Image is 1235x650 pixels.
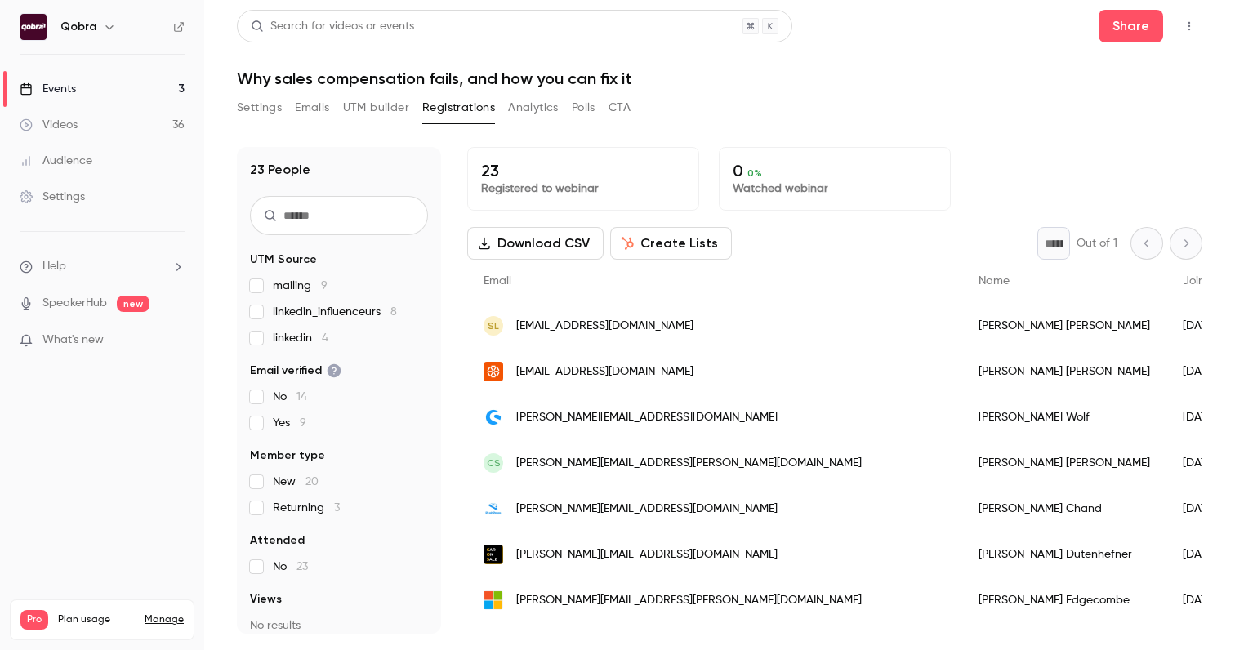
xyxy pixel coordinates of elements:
div: [PERSON_NAME] [PERSON_NAME] [962,349,1166,394]
span: 23 [296,561,308,572]
span: Returning [273,500,340,516]
span: 4 [322,332,328,344]
span: New [273,474,319,490]
span: What's new [42,332,104,349]
span: No [273,389,307,405]
h6: Qobra [60,19,96,35]
span: 9 [321,280,328,292]
span: mailing [273,278,328,294]
span: new [117,296,149,312]
div: [PERSON_NAME] Edgecombe [962,577,1166,623]
button: UTM builder [343,95,409,121]
span: linkedin [273,330,328,346]
span: [PERSON_NAME][EMAIL_ADDRESS][DOMAIN_NAME] [516,546,778,563]
div: [PERSON_NAME] [PERSON_NAME] [962,303,1166,349]
span: [EMAIL_ADDRESS][DOMAIN_NAME] [516,363,693,381]
a: Manage [145,613,184,626]
div: Settings [20,189,85,205]
h1: Why sales compensation fails, and how you can fix it [237,69,1202,88]
span: [PERSON_NAME][EMAIL_ADDRESS][DOMAIN_NAME] [516,409,778,426]
span: Email verified [250,363,341,379]
span: Member type [250,447,325,464]
div: [PERSON_NAME] Chand [962,486,1166,532]
button: Emails [295,95,329,121]
span: CS [487,456,501,470]
span: 3 [334,502,340,514]
button: Download CSV [467,227,604,260]
img: Qobra [20,14,47,40]
span: UTM Source [250,252,317,268]
p: No results [250,617,428,634]
a: SpeakerHub [42,295,107,312]
button: Share [1099,10,1163,42]
span: 8 [390,306,397,318]
span: [EMAIL_ADDRESS][DOMAIN_NAME] [516,318,693,335]
span: 0 % [747,167,762,179]
span: Plan usage [58,613,135,626]
span: Join date [1183,275,1233,287]
span: 20 [305,476,319,487]
p: 0 [733,161,937,180]
img: shopware.com [484,407,503,427]
p: Out of 1 [1077,235,1117,252]
img: kpler.com [484,362,503,381]
span: [PERSON_NAME][EMAIL_ADDRESS][DOMAIN_NAME] [516,501,778,518]
div: Search for videos or events [251,18,414,35]
div: Audience [20,153,92,169]
span: No [273,559,308,575]
li: help-dropdown-opener [20,258,185,275]
p: 23 [481,161,685,180]
button: CTA [609,95,631,121]
span: Yes [273,415,306,431]
span: 14 [296,391,307,403]
button: Registrations [422,95,495,121]
div: [PERSON_NAME] Dutenhefner [962,532,1166,577]
p: Registered to webinar [481,180,685,197]
button: Polls [572,95,595,121]
span: [PERSON_NAME][EMAIL_ADDRESS][PERSON_NAME][DOMAIN_NAME] [516,455,862,472]
img: pushpress.com [484,499,503,519]
span: Pro [20,610,48,630]
span: Help [42,258,66,275]
span: Name [979,275,1010,287]
span: linkedin_influenceurs [273,304,397,320]
button: Analytics [508,95,559,121]
img: outlook.com [484,590,503,610]
div: Videos [20,117,78,133]
div: Events [20,81,76,97]
span: 9 [300,417,306,429]
p: Watched webinar [733,180,937,197]
div: [PERSON_NAME] Wolf [962,394,1166,440]
span: Views [250,591,282,608]
img: caronsale.de [484,545,503,564]
button: Settings [237,95,282,121]
button: Create Lists [610,227,732,260]
span: Attended [250,532,305,549]
iframe: Noticeable Trigger [165,333,185,348]
div: [PERSON_NAME] [PERSON_NAME] [962,440,1166,486]
h1: 23 People [250,160,310,180]
span: [PERSON_NAME][EMAIL_ADDRESS][PERSON_NAME][DOMAIN_NAME] [516,592,862,609]
span: Email [484,275,511,287]
span: SL [488,318,499,333]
